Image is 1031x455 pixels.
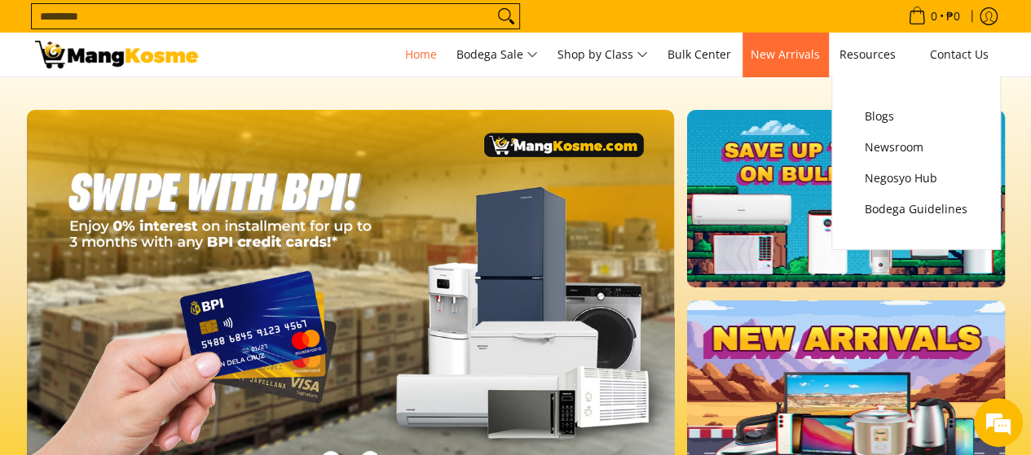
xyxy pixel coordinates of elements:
[397,33,445,77] a: Home
[857,101,976,132] a: Blogs
[405,46,437,62] span: Home
[839,45,910,65] span: Resources
[928,11,940,22] span: 0
[493,4,519,28] button: Search
[944,11,963,22] span: ₱0
[456,45,538,65] span: Bodega Sale
[857,163,976,194] a: Negosyo Hub
[8,291,311,348] textarea: Type your message and hit 'Enter'
[930,46,989,62] span: Contact Us
[214,33,997,77] nav: Main Menu
[85,91,274,112] div: Chat with us now
[549,33,656,77] a: Shop by Class
[557,45,648,65] span: Shop by Class
[831,33,919,77] a: Resources
[95,129,225,293] span: We're online!
[857,194,976,225] a: Bodega Guidelines
[659,33,739,77] a: Bulk Center
[865,138,967,158] span: Newsroom
[35,41,198,68] img: Mang Kosme: Your Home Appliances Warehouse Sale Partner!
[742,33,828,77] a: New Arrivals
[857,132,976,163] a: Newsroom
[865,168,967,189] span: Negosyo Hub
[922,33,997,77] a: Contact Us
[668,46,731,62] span: Bulk Center
[865,199,967,220] span: Bodega Guidelines
[865,107,967,127] span: Blogs
[751,46,820,62] span: New Arrivals
[903,7,965,25] span: •
[448,33,546,77] a: Bodega Sale
[267,8,306,47] div: Minimize live chat window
